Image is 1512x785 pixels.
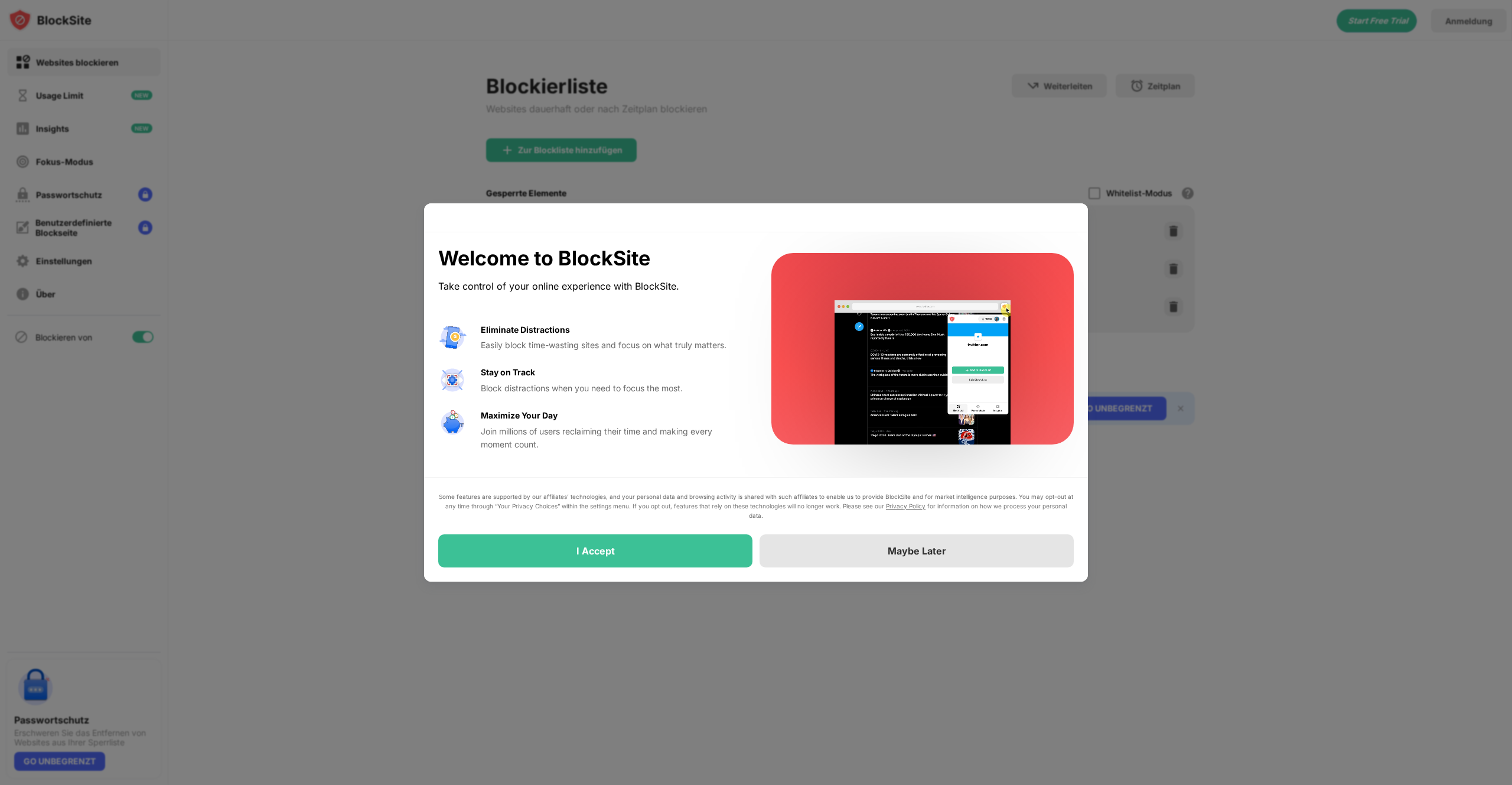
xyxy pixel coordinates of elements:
div: Welcome to BlockSite [438,246,743,271]
a: Privacy Policy [886,502,926,510]
div: Maximize Your Day [481,409,558,422]
div: Take control of your online experience with BlockSite. [438,278,743,295]
div: Maybe Later [888,545,946,557]
div: Easily block time-wasting sites and focus on what truly matters. [481,339,743,352]
div: Some features are supported by our affiliates’ technologies, and your personal data and browsing ... [438,492,1074,520]
div: Join millions of users reclaiming their time and making every moment count. [481,425,743,452]
img: value-avoid-distractions.svg [438,323,467,352]
img: value-focus.svg [438,366,467,394]
div: I Accept [576,545,615,557]
div: Stay on Track [481,366,535,379]
div: Eliminate Distractions [481,323,570,336]
img: value-safe-time.svg [438,409,467,437]
div: Block distractions when you need to focus the most. [481,382,743,395]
